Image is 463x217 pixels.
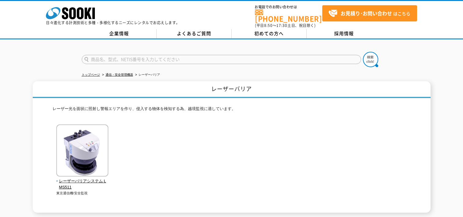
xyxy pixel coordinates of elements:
input: 商品名、型式、NETIS番号を入力してください [82,55,361,64]
li: レーザーバリア [134,72,160,78]
p: 日々進化する計測技術と多種・多様化するニーズにレンタルでお応えします。 [46,21,180,25]
a: レーザーバリアシステム LMS511 [56,172,109,191]
a: 採用情報 [307,29,382,38]
a: トップページ [82,73,100,76]
span: 8:50 [264,23,273,28]
a: よくあるご質問 [157,29,232,38]
img: レーザーバリアシステム LMS511 [56,124,108,178]
p: レーザー光を面状に照射し警報エリアを作り、侵入する物体を検知する為、越境監視に適しています。 [53,106,411,115]
span: お電話でのお問い合わせは [255,5,322,9]
img: btn_search.png [363,52,378,67]
a: [PHONE_NUMBER] [255,10,322,22]
span: (平日 ～ 土日、祝日除く) [255,23,316,28]
a: 企業情報 [82,29,157,38]
h1: レーザーバリア [33,81,431,98]
a: お見積り･お問い合わせはこちら [322,5,417,21]
span: 初めての方へ [254,30,284,37]
span: レーザーバリアシステム LMS511 [56,178,109,191]
strong: お見積り･お問い合わせ [341,10,392,17]
span: 17:30 [276,23,287,28]
p: 東京通信機/安全監視 [56,191,109,196]
span: はこちら [328,9,410,18]
a: 初めての方へ [232,29,307,38]
a: 通信・安全管理機器 [106,73,133,76]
